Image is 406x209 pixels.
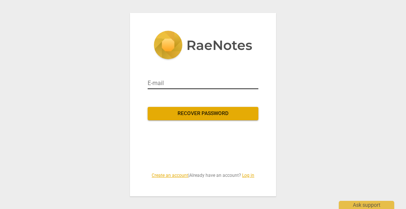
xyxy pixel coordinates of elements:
a: Log in [242,173,254,178]
span: | Already have an account? [148,172,258,179]
a: Create an account [152,173,188,178]
img: 5ac2273c67554f335776073100b6d88f.svg [154,31,252,61]
button: Recover password [148,107,258,120]
span: Recover password [154,110,252,117]
div: Ask support [339,201,394,209]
